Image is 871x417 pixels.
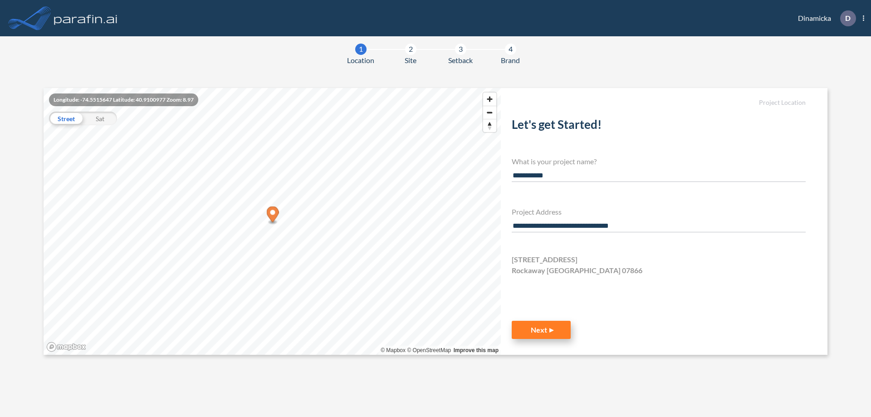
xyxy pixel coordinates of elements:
img: logo [52,9,119,27]
p: D [845,14,851,22]
h4: What is your project name? [512,157,806,166]
span: Location [347,55,374,66]
span: Site [405,55,416,66]
a: Mapbox [381,347,406,353]
button: Zoom in [483,93,496,106]
a: Improve this map [454,347,499,353]
button: Reset bearing to north [483,119,496,132]
div: 1 [355,44,367,55]
div: Dinamicka [784,10,864,26]
div: Sat [83,112,117,125]
h4: Project Address [512,207,806,216]
button: Zoom out [483,106,496,119]
span: Setback [448,55,473,66]
div: 2 [405,44,416,55]
h5: Project Location [512,99,806,107]
button: Next [512,321,571,339]
div: 4 [505,44,516,55]
span: Rockaway [GEOGRAPHIC_DATA] 07866 [512,265,642,276]
h2: Let's get Started! [512,118,806,135]
span: [STREET_ADDRESS] [512,254,577,265]
div: Street [49,112,83,125]
a: Mapbox homepage [46,342,86,352]
div: Map marker [267,206,279,225]
div: Longitude: -74.5515647 Latitude: 40.9100977 Zoom: 8.97 [49,93,198,106]
a: OpenStreetMap [407,347,451,353]
span: Brand [501,55,520,66]
canvas: Map [44,88,501,355]
div: 3 [455,44,466,55]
